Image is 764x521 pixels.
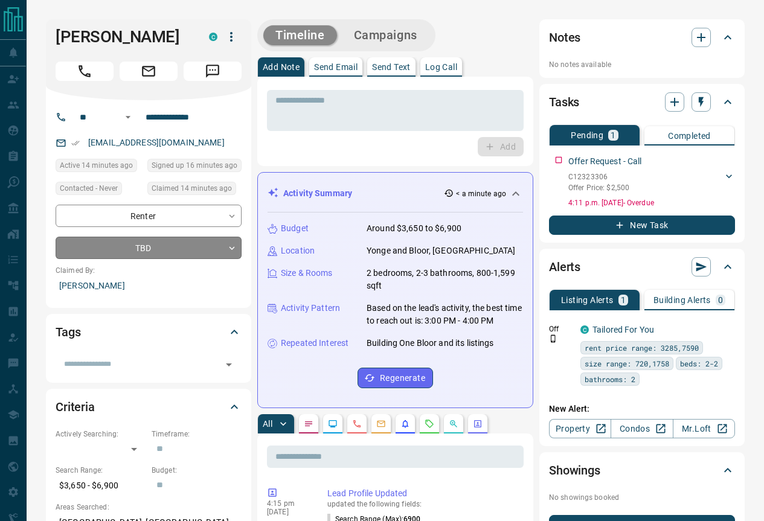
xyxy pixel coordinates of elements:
[60,182,118,194] span: Contacted - Never
[267,508,309,516] p: [DATE]
[56,429,146,439] p: Actively Searching:
[585,357,669,369] span: size range: 720,1758
[56,502,242,513] p: Areas Searched:
[568,171,629,182] p: C12323306
[342,25,429,45] button: Campaigns
[653,296,711,304] p: Building Alerts
[263,25,337,45] button: Timeline
[549,28,580,47] h2: Notes
[718,296,723,304] p: 0
[449,419,458,429] svg: Opportunities
[549,492,735,503] p: No showings booked
[283,187,352,200] p: Activity Summary
[425,63,457,71] p: Log Call
[621,296,626,304] p: 1
[281,245,315,257] p: Location
[668,132,711,140] p: Completed
[281,302,340,315] p: Activity Pattern
[456,188,506,199] p: < a minute ago
[549,23,735,52] div: Notes
[376,419,386,429] svg: Emails
[152,159,237,171] span: Signed up 16 minutes ago
[56,392,242,421] div: Criteria
[121,110,135,124] button: Open
[592,325,654,334] a: Tailored For You
[585,373,635,385] span: bathrooms: 2
[56,62,114,81] span: Call
[56,237,242,259] div: TBD
[568,197,735,208] p: 4:11 p.m. [DATE] - Overdue
[367,337,494,350] p: Building One Bloor and its listings
[568,182,629,193] p: Offer Price: $2,500
[549,456,735,485] div: Showings
[611,131,615,139] p: 1
[549,334,557,343] svg: Push Notification Only
[358,368,433,388] button: Regenerate
[580,325,589,334] div: condos.ca
[147,182,242,199] div: Fri Aug 15 2025
[549,216,735,235] button: New Task
[327,500,519,508] p: updated the following fields:
[56,476,146,496] p: $3,650 - $6,900
[400,419,410,429] svg: Listing Alerts
[549,403,735,415] p: New Alert:
[268,182,523,205] div: Activity Summary< a minute ago
[328,419,338,429] svg: Lead Browsing Activity
[304,419,313,429] svg: Notes
[549,257,580,276] h2: Alerts
[680,357,718,369] span: beds: 2-2
[56,318,242,347] div: Tags
[568,169,735,196] div: C12323306Offer Price: $2,500
[267,499,309,508] p: 4:15 pm
[367,222,461,235] p: Around $3,650 to $6,900
[56,265,242,276] p: Claimed By:
[327,487,519,500] p: Lead Profile Updated
[549,92,579,112] h2: Tasks
[367,245,515,257] p: Yonge and Bloor, [GEOGRAPHIC_DATA]
[549,59,735,70] p: No notes available
[56,205,242,227] div: Renter
[549,88,735,117] div: Tasks
[549,419,611,438] a: Property
[568,155,642,168] p: Offer Request - Call
[367,302,523,327] p: Based on the lead's activity, the best time to reach out is: 3:00 PM - 4:00 PM
[281,337,348,350] p: Repeated Interest
[88,138,225,147] a: [EMAIL_ADDRESS][DOMAIN_NAME]
[220,356,237,373] button: Open
[56,322,80,342] h2: Tags
[71,139,80,147] svg: Email Verified
[473,419,483,429] svg: Agent Actions
[209,33,217,41] div: condos.ca
[56,397,95,417] h2: Criteria
[314,63,358,71] p: Send Email
[585,342,699,354] span: rent price range: 3285,7590
[56,27,191,46] h1: [PERSON_NAME]
[352,419,362,429] svg: Calls
[372,63,411,71] p: Send Text
[56,276,242,296] p: [PERSON_NAME]
[263,63,300,71] p: Add Note
[281,267,333,280] p: Size & Rooms
[425,419,434,429] svg: Requests
[367,267,523,292] p: 2 bedrooms, 2-3 bathrooms, 800-1,599 sqft
[561,296,614,304] p: Listing Alerts
[571,131,603,139] p: Pending
[611,419,673,438] a: Condos
[152,429,242,439] p: Timeframe:
[549,252,735,281] div: Alerts
[56,159,141,176] div: Fri Aug 15 2025
[549,324,573,334] p: Off
[263,420,272,428] p: All
[549,461,600,480] h2: Showings
[184,62,242,81] span: Message
[147,159,242,176] div: Fri Aug 15 2025
[152,182,232,194] span: Claimed 14 minutes ago
[60,159,133,171] span: Active 14 minutes ago
[152,465,242,476] p: Budget:
[120,62,178,81] span: Email
[673,419,735,438] a: Mr.Loft
[56,465,146,476] p: Search Range:
[281,222,309,235] p: Budget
